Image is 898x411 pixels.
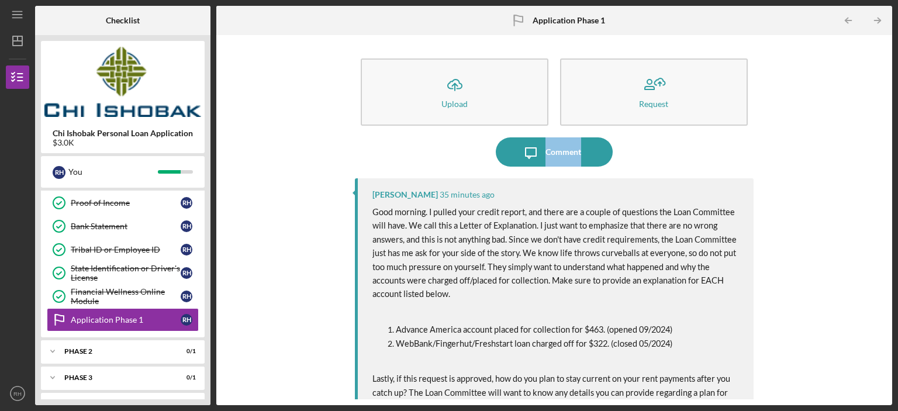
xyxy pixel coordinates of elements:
div: R H [53,166,65,179]
span: Good morning. I pulled your credit report, and there are a couple of questions the Loan Committee... [372,207,738,299]
div: R H [181,244,192,255]
a: Proof of IncomeRH [47,191,199,215]
div: R H [181,220,192,232]
span: Advance America account placed for collection for $463. (opened 09/2024) [396,324,672,334]
div: Tribal ID or Employee ID [71,245,181,254]
div: Proof of Income [71,198,181,208]
div: State Identification or Driver's License [71,264,181,282]
time: 2025-09-11 15:28 [440,190,495,199]
div: Phase 3 [64,374,167,381]
span: Lastly, if this request is approved, how do you plan to stay current on your rent payments after ... [372,374,732,411]
div: Upload [441,99,468,108]
div: R H [181,267,192,279]
div: 0 / 1 [175,348,196,355]
a: Bank StatementRH [47,215,199,238]
div: R H [181,197,192,209]
div: Application Phase 1 [71,315,181,324]
button: Request [560,58,748,126]
button: Upload [361,58,548,126]
button: Comment [496,137,613,167]
div: Bank Statement [71,222,181,231]
div: R H [181,314,192,326]
a: Tribal ID or Employee IDRH [47,238,199,261]
b: Checklist [106,16,140,25]
span: WebBank/Fingerhut/Freshstart loan charged off for $322. (closed 05/2024) [396,339,672,348]
a: State Identification or Driver's LicenseRH [47,261,199,285]
a: Financial Wellness Online ModuleRH [47,285,199,308]
img: Product logo [41,47,205,117]
a: Application Phase 1RH [47,308,199,331]
div: You [68,162,158,182]
text: RH [13,391,22,397]
div: Phase 2 [64,348,167,355]
div: R H [181,291,192,302]
button: RH [6,382,29,405]
div: 0 / 1 [175,374,196,381]
div: [PERSON_NAME] [372,190,438,199]
div: $3.0K [53,138,193,147]
b: Application Phase 1 [533,16,605,25]
div: Request [639,99,668,108]
b: Chi Ishobak Personal Loan Application [53,129,193,138]
div: Comment [545,137,581,167]
div: Financial Wellness Online Module [71,287,181,306]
